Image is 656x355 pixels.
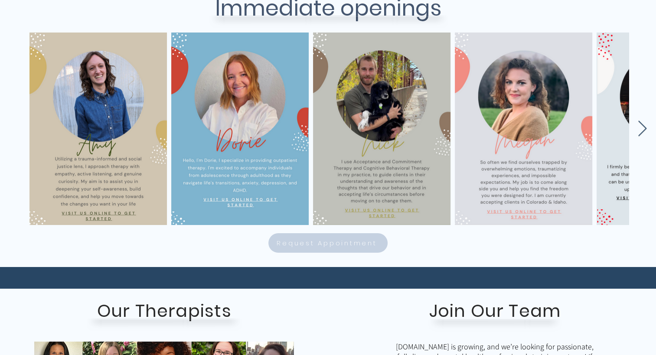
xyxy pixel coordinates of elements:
span: Join Our Team [429,299,561,323]
button: Next Item [637,121,647,137]
span: Our Therapists [97,299,232,323]
span: Request Appointment [277,238,377,248]
img: Dorie.png [171,33,309,225]
a: Request Appointment [268,233,388,253]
